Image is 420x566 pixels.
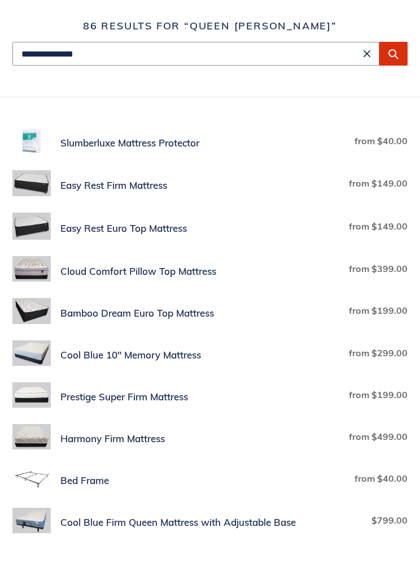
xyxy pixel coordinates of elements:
[12,424,408,453] a: Harmony Firm Mattress
[12,382,408,412] a: Prestige Super Firm Mattress
[12,170,408,200] a: Easy Rest Firm Mattress
[12,128,408,158] a: Slumberluxe Mattress Protector
[12,20,408,32] h1: 86 results for “queen [PERSON_NAME]”
[360,47,374,61] button: Clear search term
[12,298,408,327] a: Bamboo Dream Euro Top Mattress
[379,42,408,66] button: Submit
[12,213,408,244] a: Easy Rest Euro Top Mattress
[12,340,408,370] a: Cool Blue 10" Memory Mattress
[12,256,408,286] a: Cloud Comfort Pillow Top Mattress
[12,42,379,66] input: Search
[12,508,408,537] a: Cool Blue Firm Queen Mattress with Adjustable Base
[12,466,408,495] a: Bed Frame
